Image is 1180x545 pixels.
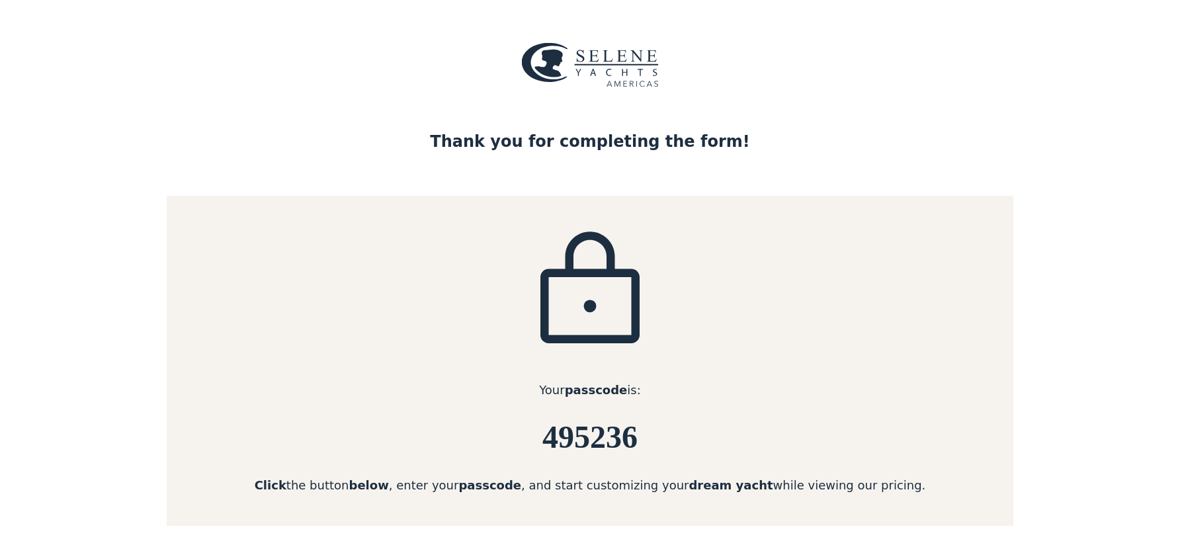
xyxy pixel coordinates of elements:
strong: below [349,478,389,492]
h6: 495236 [167,420,1013,455]
div: Thank you for completing the form! [430,130,749,153]
strong: passcode [458,478,521,492]
img: logo [521,42,659,87]
div: Your is: [167,381,1013,399]
img: icon [524,228,656,360]
strong: passcode [565,383,628,397]
strong: dream yacht [689,478,773,492]
div: the button , enter your , and start customizing your while viewing our pricing. [167,476,1013,494]
strong: Click [255,478,286,492]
